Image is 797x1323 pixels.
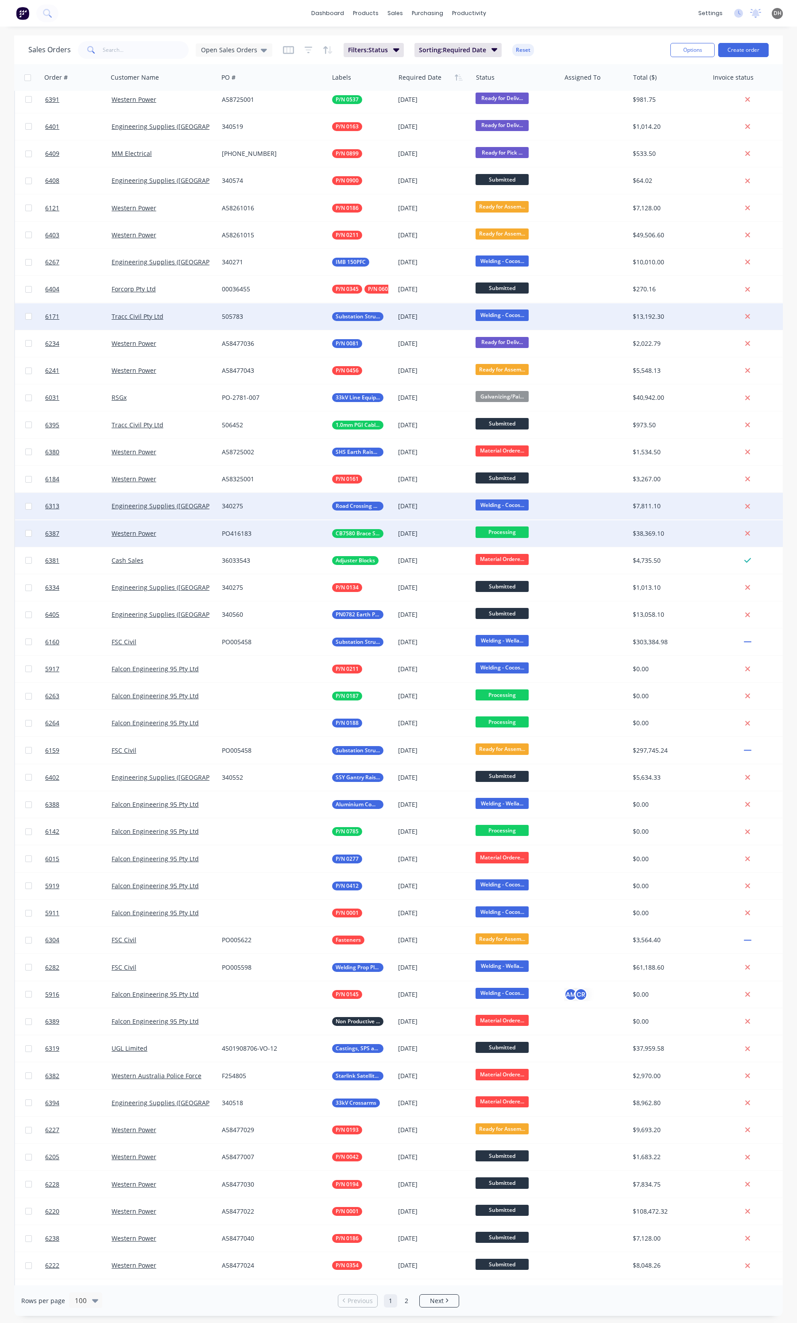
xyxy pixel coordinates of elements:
[336,176,359,185] span: P/N 0900
[112,204,156,212] a: Western Power
[222,204,320,213] div: A58261016
[332,692,362,700] button: P/N 0187
[332,448,383,456] button: SHS Earth Raisers
[564,988,588,1001] button: AMCR
[45,1072,59,1080] span: 6382
[221,73,236,82] div: PO #
[633,204,701,213] div: $7,128.00
[45,683,112,709] a: 6263
[112,393,127,402] a: RSGx
[112,312,163,321] a: Tracc Civil Pty Ltd
[332,990,362,999] button: P/N 0145
[45,1153,59,1161] span: 6205
[45,574,112,601] a: 6334
[112,421,163,429] a: Tracc Civil Pty Ltd
[45,1008,112,1035] a: 6389
[332,936,364,944] button: Fasteners
[112,773,263,781] a: Engineering Supplies ([GEOGRAPHIC_DATA]) Pty Ltd
[398,339,468,348] div: [DATE]
[332,556,379,565] button: Adjuster Blocks
[112,285,156,293] a: Forcorp Pty Ltd
[398,258,468,267] div: [DATE]
[348,1296,373,1305] span: Previous
[45,1261,59,1270] span: 6222
[336,909,359,917] span: P/N 0001
[332,421,383,429] button: 1.0mm PGI Cable Cover
[45,393,59,402] span: 6031
[336,990,359,999] span: P/N 0145
[448,7,491,20] div: productivity
[633,149,701,158] div: $533.50
[332,773,383,782] button: SSY Gantry Raiser Bracket
[45,692,59,700] span: 6263
[574,988,588,1001] div: CR
[398,204,468,213] div: [DATE]
[694,7,727,20] div: settings
[45,656,112,682] a: 5917
[398,122,468,131] div: [DATE]
[336,665,359,673] span: P/N 0211
[45,737,112,764] a: 6159
[45,1234,59,1243] span: 6238
[565,73,600,82] div: Assigned To
[111,73,159,82] div: Customer Name
[774,9,782,17] span: DH
[332,719,362,727] button: P/N 0188
[112,258,263,266] a: Engineering Supplies ([GEOGRAPHIC_DATA]) Pty Ltd
[112,502,263,510] a: Engineering Supplies ([GEOGRAPHIC_DATA]) Pty Ltd
[398,285,468,294] div: [DATE]
[112,882,199,890] a: Falcon Engineering 95 Pty Ltd
[45,493,112,519] a: 6313
[112,692,199,700] a: Falcon Engineering 95 Pty Ltd
[332,583,362,592] button: P/N 0134
[45,421,59,429] span: 6395
[45,439,112,465] a: 6380
[45,1225,112,1252] a: 6238
[45,285,59,294] span: 6404
[45,855,59,863] span: 6015
[348,7,383,20] div: products
[45,927,112,953] a: 6304
[45,719,59,727] span: 6264
[512,44,534,56] button: Reset
[336,122,359,131] span: P/N 0163
[45,601,112,628] a: 6405
[45,195,112,221] a: 6121
[332,1234,362,1243] button: P/N 0186
[112,176,263,185] a: Engineering Supplies ([GEOGRAPHIC_DATA]) Pty Ltd
[384,1294,397,1308] a: Page 1 is your current page
[45,1017,59,1026] span: 6389
[336,936,361,944] span: Fasteners
[332,827,362,836] button: P/N 0785
[45,954,112,981] a: 6282
[670,43,715,57] button: Options
[336,502,380,511] span: Road Crossing Signs
[332,312,383,321] button: Substation Structural Steel
[45,1035,112,1062] a: 6319
[112,1126,156,1134] a: Western Power
[420,1296,459,1305] a: Next page
[633,339,701,348] div: $2,022.79
[633,285,701,294] div: $270.16
[336,149,359,158] span: P/N 0899
[336,1153,359,1161] span: P/N 0042
[332,258,369,267] button: IMB 150PFC
[45,475,59,484] span: 6184
[332,1180,362,1189] button: P/N 0194
[633,122,701,131] div: $1,014.20
[332,1153,362,1161] button: P/N 0042
[222,231,320,240] div: A58261015
[332,73,351,82] div: Labels
[336,556,375,565] span: Adjuster Blocks
[368,285,391,294] span: P/N 0603
[307,7,348,20] a: dashboard
[45,1252,112,1279] a: 6222
[336,475,359,484] span: P/N 0161
[112,583,263,592] a: Engineering Supplies ([GEOGRAPHIC_DATA]) Pty Ltd
[45,412,112,438] a: 6395
[419,46,486,54] span: Sorting: Required Date
[336,692,359,700] span: P/N 0187
[112,800,199,808] a: Falcon Engineering 95 Pty Ltd
[112,95,156,104] a: Western Power
[476,147,529,158] span: Ready for Pick ...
